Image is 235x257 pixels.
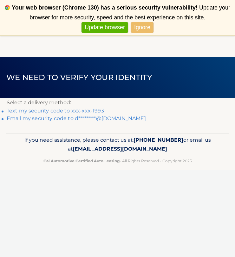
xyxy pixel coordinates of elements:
p: If you need assistance, please contact us at: or email us at [16,136,220,154]
p: Select a delivery method: [7,98,228,107]
span: Update your browser for more security, speed and the best experience on this site. [30,4,230,21]
a: Ignore [131,22,153,33]
strong: Cal Automotive Certified Auto Leasing [43,159,120,163]
span: [PHONE_NUMBER] [134,137,183,143]
a: Text my security code to xxx-xxx-1993 [7,108,104,114]
span: [EMAIL_ADDRESS][DOMAIN_NAME] [73,146,167,152]
b: Your web browser (Chrome 130) has a serious security vulnerability! [12,4,198,11]
span: We need to verify your identity [6,73,152,82]
p: - All Rights Reserved - Copyright 2025 [16,158,220,164]
a: Email my security code to d*********@[DOMAIN_NAME] [7,115,146,121]
a: Update browser [82,22,128,33]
